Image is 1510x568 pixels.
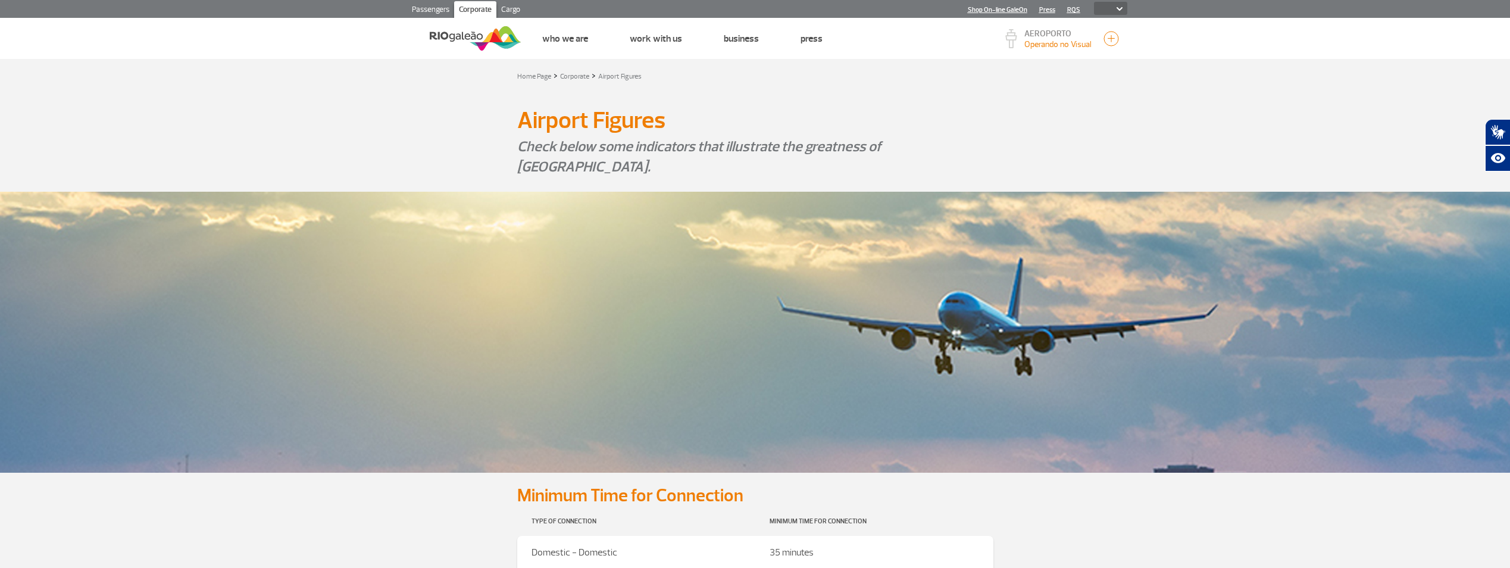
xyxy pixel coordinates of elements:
a: > [554,68,558,82]
h2: Minimum Time for Connection [517,485,993,507]
button: Abrir tradutor de língua de sinais. [1485,119,1510,145]
a: Home Page [517,72,551,81]
a: Press [801,33,823,45]
a: Work with us [630,33,682,45]
p: Check below some indicators that illustrate the greatness of [GEOGRAPHIC_DATA]. [517,136,993,177]
a: Airport Figures [598,72,642,81]
a: Shop On-line GaleOn [968,6,1027,14]
a: Corporate [560,72,589,81]
button: Abrir recursos assistivos. [1485,145,1510,171]
th: TYPE OF CONNECTION [517,507,755,536]
a: Corporate [454,1,496,20]
a: Who we are [542,33,588,45]
a: RQS [1067,6,1080,14]
a: Passengers [407,1,454,20]
a: Cargo [496,1,525,20]
div: Plugin de acessibilidade da Hand Talk. [1485,119,1510,171]
a: Press [1039,6,1055,14]
th: MINIMUM TIME FOR CONNECTION [755,507,993,536]
p: AEROPORTO [1024,30,1092,38]
p: Visibilidade de 10000m [1024,38,1092,51]
a: > [592,68,596,82]
h1: Airport Figures [517,110,993,130]
a: Business [724,33,759,45]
